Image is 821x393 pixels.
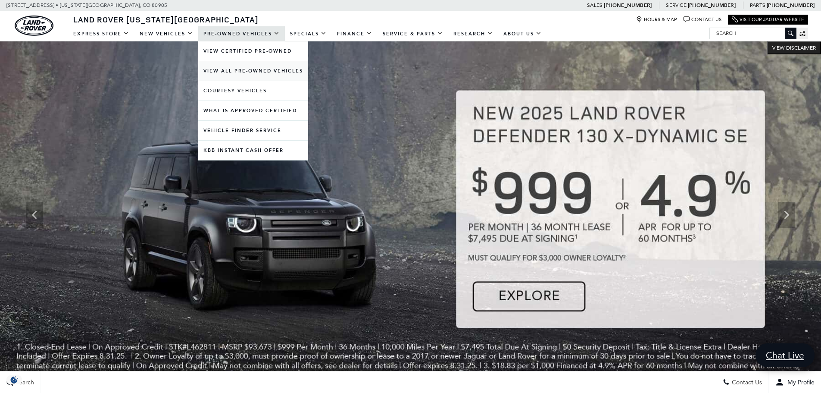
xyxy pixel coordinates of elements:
input: Search [710,28,796,38]
span: Service [666,2,686,8]
a: Visit Our Jaguar Website [732,16,804,23]
a: KBB Instant Cash Offer [198,141,308,160]
button: VIEW DISCLAIMER [767,41,821,54]
a: What Is Approved Certified [198,101,308,120]
a: land-rover [15,16,53,36]
section: Click to Open Cookie Consent Modal [4,375,24,384]
a: About Us [498,26,547,41]
a: View Certified Pre-Owned [198,41,308,61]
a: Specials [285,26,332,41]
a: Chat Live [755,343,815,367]
a: Service & Parts [378,26,448,41]
span: My Profile [784,379,815,386]
a: [PHONE_NUMBER] [688,2,736,9]
a: [STREET_ADDRESS] • [US_STATE][GEOGRAPHIC_DATA], CO 80905 [6,2,167,8]
a: EXPRESS STORE [68,26,134,41]
a: Courtesy Vehicles [198,81,308,101]
span: Sales [587,2,602,8]
span: Parts [750,2,765,8]
span: VIEW DISCLAIMER [772,44,816,51]
a: Land Rover [US_STATE][GEOGRAPHIC_DATA] [68,14,264,25]
button: Open user profile menu [769,371,821,393]
a: [PHONE_NUMBER] [604,2,652,9]
a: Contact Us [684,16,721,23]
div: Next [778,202,795,228]
a: Vehicle Finder Service [198,121,308,140]
a: View All Pre-Owned Vehicles [198,61,308,81]
img: Land Rover [15,16,53,36]
a: New Vehicles [134,26,198,41]
img: Opt-Out Icon [4,375,24,384]
nav: Main Navigation [68,26,547,41]
a: Research [448,26,498,41]
div: Previous [26,202,43,228]
span: Land Rover [US_STATE][GEOGRAPHIC_DATA] [73,14,259,25]
a: Pre-Owned Vehicles [198,26,285,41]
span: Chat Live [762,349,809,361]
span: Contact Us [730,379,762,386]
a: [PHONE_NUMBER] [767,2,815,9]
a: Hours & Map [636,16,677,23]
a: Finance [332,26,378,41]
